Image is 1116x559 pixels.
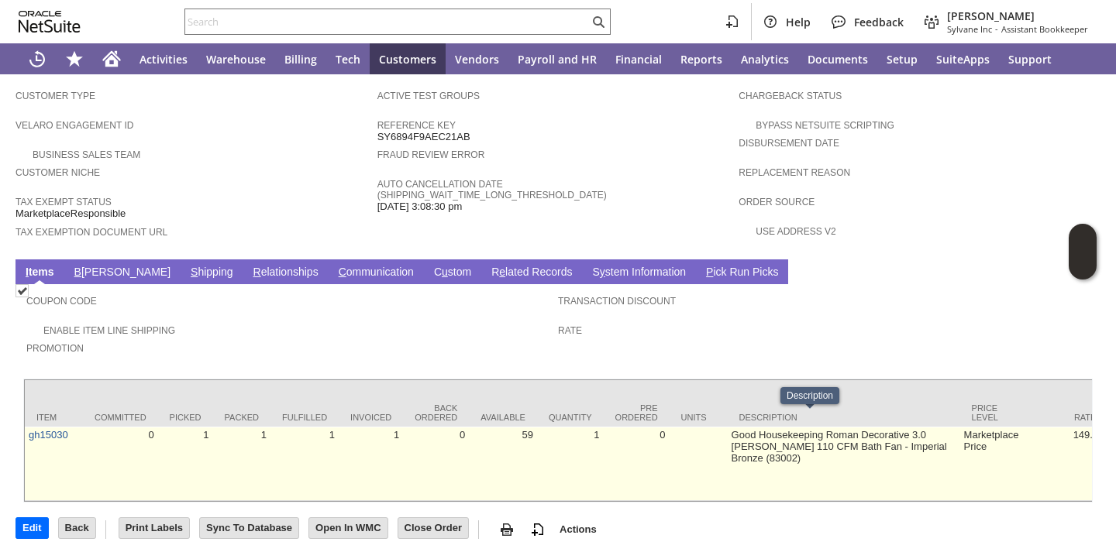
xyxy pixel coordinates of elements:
a: Customer Type [15,91,95,101]
svg: Home [102,50,121,68]
a: Support [999,43,1061,74]
a: Chargeback Status [739,91,842,101]
a: Payroll and HR [508,43,606,74]
a: Fraud Review Error [377,149,485,160]
span: Feedback [854,15,904,29]
div: Quantity [549,413,592,422]
td: 1 [537,427,604,501]
svg: Shortcuts [65,50,84,68]
span: C [339,266,346,278]
span: Setup [887,52,918,67]
span: Reports [680,52,722,67]
a: Rate [558,325,582,336]
td: 149.99 [1022,427,1107,501]
a: Warehouse [197,43,275,74]
a: Financial [606,43,671,74]
span: Assistant Bookkeeper [1001,23,1088,35]
span: Billing [284,52,317,67]
a: Setup [877,43,927,74]
span: [DATE] 3:08:30 pm [377,201,463,213]
span: [PERSON_NAME] [947,9,1088,23]
a: Shipping [187,266,237,280]
span: MarketplaceResponsible [15,207,126,220]
a: Active Test Groups [377,91,480,101]
span: Analytics [741,52,789,67]
a: Transaction Discount [558,296,676,307]
span: Support [1008,52,1052,67]
span: Sylvane Inc [947,23,992,35]
input: Close Order [398,518,468,538]
td: 1 [339,427,403,501]
div: Back Ordered [415,403,457,422]
a: Velaro Engagement ID [15,120,133,131]
a: Customer Niche [15,167,100,178]
img: Checked [15,284,29,297]
div: Shortcuts [56,43,93,74]
svg: Recent Records [28,50,46,68]
a: Communication [335,266,418,280]
a: Recent Records [19,43,56,74]
a: Coupon Code [26,296,97,307]
span: Documents [808,52,868,67]
a: Replacement reason [739,167,850,178]
span: - [995,23,998,35]
span: R [253,266,261,278]
a: Relationships [250,266,322,280]
div: Packed [225,413,259,422]
td: Good Housekeeping Roman Decorative 3.0 [PERSON_NAME] 110 CFM Bath Fan - Imperial Bronze (83002) [728,427,960,501]
span: Vendors [455,52,499,67]
input: Sync To Database [200,518,298,538]
input: Search [185,12,589,31]
a: Pick Run Picks [702,266,782,280]
a: Business Sales Team [33,149,140,160]
a: System Information [588,266,690,280]
a: Enable Item Line Shipping [43,325,175,336]
svg: logo [19,11,81,33]
td: 0 [83,427,158,501]
span: y [600,266,605,278]
td: 0 [403,427,469,501]
a: Analytics [732,43,798,74]
td: 1 [270,427,339,501]
span: Customers [379,52,436,67]
span: Activities [139,52,188,67]
td: 1 [158,427,213,501]
span: SuiteApps [936,52,990,67]
a: Tax Exempt Status [15,197,112,207]
td: 0 [604,427,670,501]
a: Tech [326,43,370,74]
input: Print Labels [119,518,189,538]
span: Help [786,15,811,29]
span: Financial [615,52,662,67]
td: 1 [213,427,270,501]
a: Custom [430,266,475,280]
a: SuiteApps [927,43,999,74]
span: Payroll and HR [518,52,597,67]
div: Invoiced [350,413,391,422]
a: Reference Key [377,120,456,131]
span: e [499,266,505,278]
span: S [191,266,198,278]
div: Price Level [972,403,1011,422]
input: Back [59,518,95,538]
div: Pre Ordered [615,403,658,422]
a: Items [22,266,58,280]
div: Units [681,413,716,422]
a: Bypass NetSuite Scripting [756,120,894,131]
span: I [26,266,29,278]
div: Fulfilled [282,413,327,422]
span: Tech [336,52,360,67]
a: Vendors [446,43,508,74]
a: Billing [275,43,326,74]
a: Actions [553,523,603,535]
a: Promotion [26,343,84,354]
a: Documents [798,43,877,74]
a: Related Records [487,266,576,280]
a: Activities [130,43,197,74]
img: print.svg [498,520,516,539]
a: B[PERSON_NAME] [71,266,174,280]
td: 59 [469,427,537,501]
img: add-record.svg [529,520,547,539]
a: Auto Cancellation Date (shipping_wait_time_long_threshold_date) [377,179,607,201]
a: Home [93,43,130,74]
